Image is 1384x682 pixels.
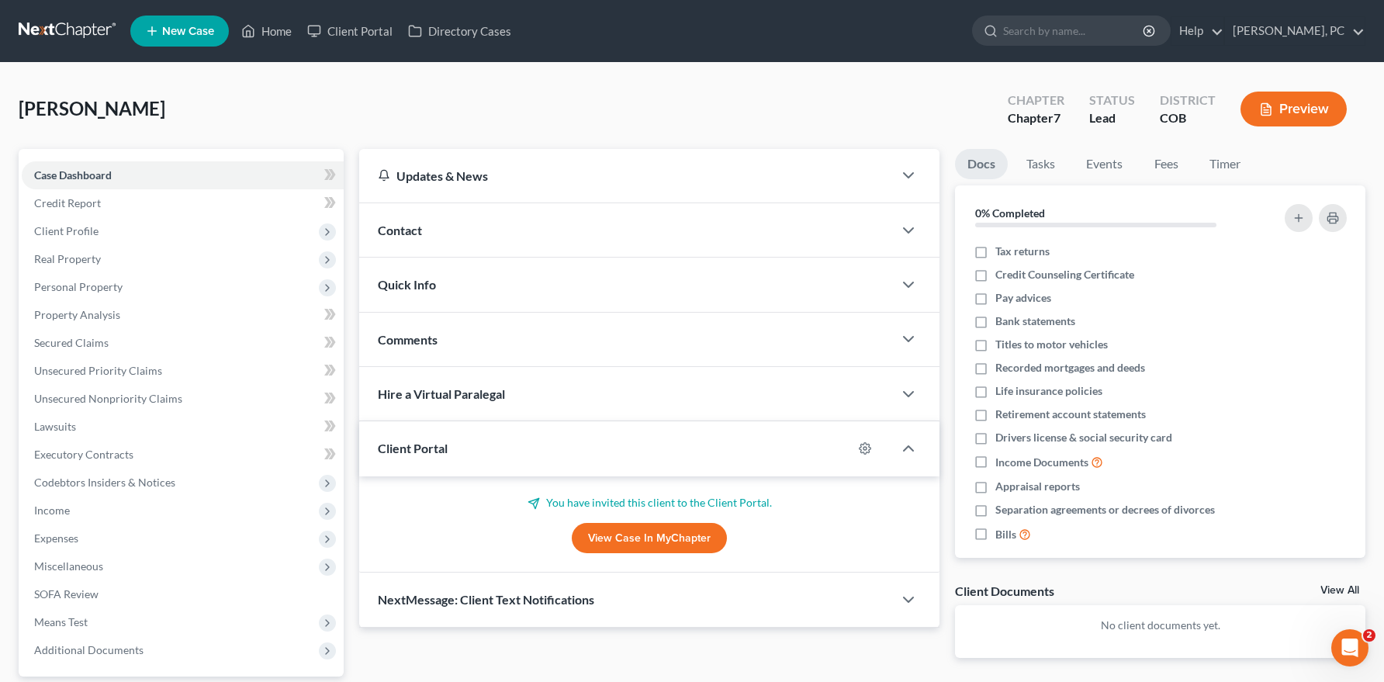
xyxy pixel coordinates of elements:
[1225,17,1365,45] a: [PERSON_NAME], PC
[378,592,594,607] span: NextMessage: Client Text Notifications
[22,161,344,189] a: Case Dashboard
[1160,109,1216,127] div: COB
[995,430,1172,445] span: Drivers license & social security card
[34,280,123,293] span: Personal Property
[22,189,344,217] a: Credit Report
[995,502,1215,518] span: Separation agreements or decrees of divorces
[1240,92,1347,126] button: Preview
[22,441,344,469] a: Executory Contracts
[22,385,344,413] a: Unsecured Nonpriority Claims
[378,441,448,455] span: Client Portal
[1054,110,1060,125] span: 7
[34,615,88,628] span: Means Test
[1320,585,1359,596] a: View All
[1089,109,1135,127] div: Lead
[34,448,133,461] span: Executory Contracts
[378,223,422,237] span: Contact
[299,17,400,45] a: Client Portal
[1003,16,1145,45] input: Search by name...
[995,479,1080,494] span: Appraisal reports
[378,332,438,347] span: Comments
[1014,149,1067,179] a: Tasks
[34,336,109,349] span: Secured Claims
[995,244,1050,259] span: Tax returns
[995,267,1134,282] span: Credit Counseling Certificate
[975,206,1045,220] strong: 0% Completed
[378,386,505,401] span: Hire a Virtual Paralegal
[995,313,1075,329] span: Bank statements
[34,252,101,265] span: Real Property
[995,290,1051,306] span: Pay advices
[1074,149,1135,179] a: Events
[1331,629,1368,666] iframe: Intercom live chat
[1089,92,1135,109] div: Status
[995,337,1108,352] span: Titles to motor vehicles
[400,17,519,45] a: Directory Cases
[995,455,1088,470] span: Income Documents
[34,364,162,377] span: Unsecured Priority Claims
[22,357,344,385] a: Unsecured Priority Claims
[34,587,99,601] span: SOFA Review
[34,392,182,405] span: Unsecured Nonpriority Claims
[22,329,344,357] a: Secured Claims
[34,168,112,182] span: Case Dashboard
[572,523,727,554] a: View Case in MyChapter
[34,224,99,237] span: Client Profile
[967,618,1353,633] p: No client documents yet.
[34,559,103,573] span: Miscellaneous
[19,97,165,119] span: [PERSON_NAME]
[995,383,1102,399] span: Life insurance policies
[955,149,1008,179] a: Docs
[995,360,1145,376] span: Recorded mortgages and deeds
[234,17,299,45] a: Home
[995,527,1016,542] span: Bills
[955,583,1054,599] div: Client Documents
[22,413,344,441] a: Lawsuits
[1171,17,1223,45] a: Help
[162,26,214,37] span: New Case
[995,407,1146,422] span: Retirement account statements
[378,168,874,184] div: Updates & News
[34,308,120,321] span: Property Analysis
[378,495,921,511] p: You have invited this client to the Client Portal.
[1197,149,1253,179] a: Timer
[22,580,344,608] a: SOFA Review
[34,476,175,489] span: Codebtors Insiders & Notices
[1363,629,1375,642] span: 2
[34,420,76,433] span: Lawsuits
[34,531,78,545] span: Expenses
[378,277,436,292] span: Quick Info
[1141,149,1191,179] a: Fees
[22,301,344,329] a: Property Analysis
[34,504,70,517] span: Income
[34,196,101,209] span: Credit Report
[1008,109,1064,127] div: Chapter
[1008,92,1064,109] div: Chapter
[1160,92,1216,109] div: District
[34,643,144,656] span: Additional Documents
